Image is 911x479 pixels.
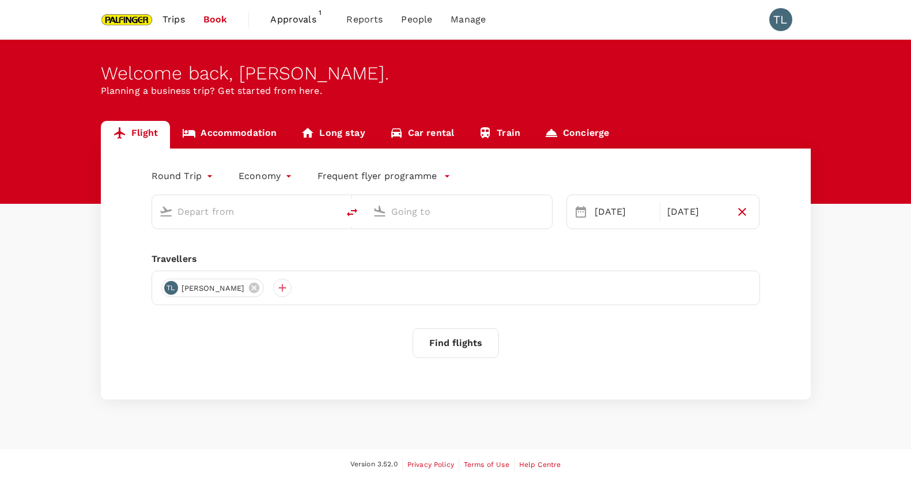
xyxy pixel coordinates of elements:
[464,458,509,471] a: Terms of Use
[464,461,509,469] span: Terms of Use
[330,210,332,212] button: Open
[407,461,454,469] span: Privacy Policy
[413,328,499,358] button: Find flights
[466,121,532,149] a: Train
[175,283,252,294] span: [PERSON_NAME]
[101,121,171,149] a: Flight
[346,13,383,26] span: Reports
[519,458,561,471] a: Help Centre
[401,13,432,26] span: People
[769,8,792,31] div: TL
[532,121,621,149] a: Concierge
[203,13,228,26] span: Book
[162,13,185,26] span: Trips
[289,121,377,149] a: Long stay
[317,169,451,183] button: Frequent flyer programme
[590,200,657,223] div: [DATE]
[239,167,294,185] div: Economy
[314,7,326,18] span: 1
[317,169,437,183] p: Frequent flyer programme
[161,279,264,297] div: TL[PERSON_NAME]
[170,121,289,149] a: Accommodation
[338,199,366,226] button: delete
[544,210,546,212] button: Open
[391,203,528,221] input: Going to
[152,252,760,266] div: Travellers
[101,84,811,98] p: Planning a business trip? Get started from here.
[377,121,467,149] a: Car rental
[101,63,811,84] div: Welcome back , [PERSON_NAME] .
[350,459,398,470] span: Version 3.52.0
[164,281,178,295] div: TL
[101,7,154,32] img: Palfinger Asia Pacific Pte Ltd
[451,13,486,26] span: Manage
[407,458,454,471] a: Privacy Policy
[177,203,314,221] input: Depart from
[519,461,561,469] span: Help Centre
[270,13,328,26] span: Approvals
[152,167,216,185] div: Round Trip
[663,200,730,223] div: [DATE]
